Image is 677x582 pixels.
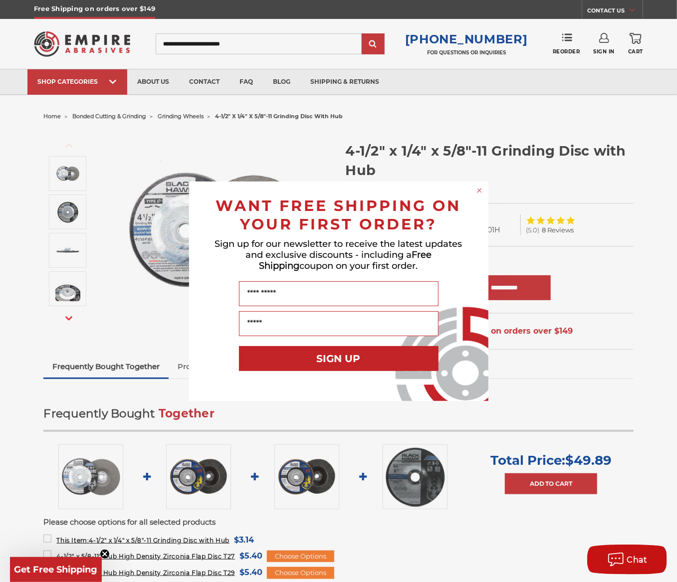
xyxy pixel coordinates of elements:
[259,249,432,271] span: Free Shipping
[627,555,648,565] span: Chat
[215,238,462,271] span: Sign up for our newsletter to receive the latest updates and exclusive discounts - including a co...
[474,186,484,195] button: Close dialog
[587,545,667,575] button: Chat
[14,564,98,575] span: Get Free Shipping
[216,196,461,233] span: WANT FREE SHIPPING ON YOUR FIRST ORDER?
[239,346,439,371] button: SIGN UP
[100,549,110,559] button: Close teaser
[10,557,102,582] div: Get Free ShippingClose teaser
